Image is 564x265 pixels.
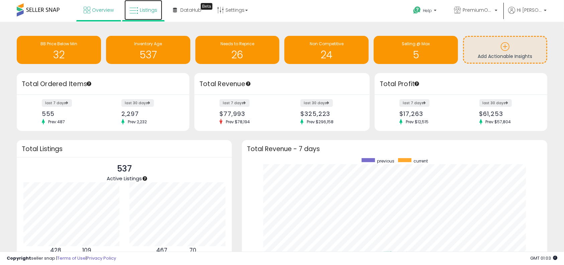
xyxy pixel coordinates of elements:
span: Non Competitive [310,41,344,47]
div: $17,263 [399,110,456,117]
a: Privacy Policy [87,255,116,261]
div: seller snap | | [7,255,116,262]
span: 2025-09-11 01:03 GMT [530,255,557,261]
a: Terms of Use [57,255,86,261]
h3: Total Ordered Items [22,79,184,89]
h1: 26 [199,49,276,60]
span: current [414,158,428,164]
span: Needs to Reprice [220,41,254,47]
h3: Total Revenue - 7 days [247,146,542,151]
span: DataHub [180,7,201,13]
span: Inventory Age [134,41,162,47]
span: BB Price Below Min [40,41,77,47]
div: Tooltip anchor [142,176,148,182]
span: Help [423,8,432,13]
h3: Total Listings [22,146,227,151]
h1: 24 [288,49,365,60]
h1: 32 [20,49,98,60]
label: last 7 days [399,99,430,107]
b: 109 [82,246,91,254]
span: Selling @ Max [402,41,430,47]
span: Prev: 487 [45,119,68,125]
span: Active Listings [107,175,142,182]
a: BB Price Below Min 32 [17,36,101,64]
span: Prev: $57,804 [482,119,514,125]
a: Inventory Age 537 [106,36,190,64]
div: Tooltip anchor [201,3,212,10]
label: last 7 days [42,99,72,107]
div: Tooltip anchor [414,81,420,87]
div: $61,253 [479,110,536,117]
div: $77,993 [219,110,277,117]
span: Prev: $296,158 [303,119,337,125]
span: Listings [140,7,157,13]
div: Tooltip anchor [86,81,92,87]
b: 467 [156,246,167,254]
a: Help [408,1,443,22]
span: Prev: $78,194 [222,119,253,125]
div: 555 [42,110,98,117]
label: last 30 days [121,99,154,107]
span: Prev: 2,232 [124,119,150,125]
h1: 537 [109,49,187,60]
strong: Copyright [7,255,31,261]
label: last 30 days [300,99,333,107]
span: Add Actionable Insights [478,53,533,60]
h1: 5 [377,49,455,60]
a: Hi [PERSON_NAME] [508,7,547,22]
b: 428 [50,246,61,254]
a: Add Actionable Insights [464,37,546,63]
span: previous [377,158,395,164]
a: Needs to Reprice 26 [195,36,280,64]
a: Selling @ Max 5 [374,36,458,64]
i: Get Help [413,6,421,14]
b: 70 [189,246,196,254]
p: 537 [107,162,142,175]
span: PremiumOutdoorGrills [463,7,493,13]
span: Prev: $12,515 [402,119,432,125]
h3: Total Revenue [199,79,365,89]
label: last 30 days [479,99,512,107]
h3: Total Profit [380,79,542,89]
label: last 7 days [219,99,250,107]
div: $325,223 [300,110,358,117]
div: 2,297 [121,110,178,117]
a: Non Competitive 24 [284,36,369,64]
span: Overview [92,7,114,13]
div: Tooltip anchor [245,81,251,87]
span: Hi [PERSON_NAME] [517,7,542,13]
